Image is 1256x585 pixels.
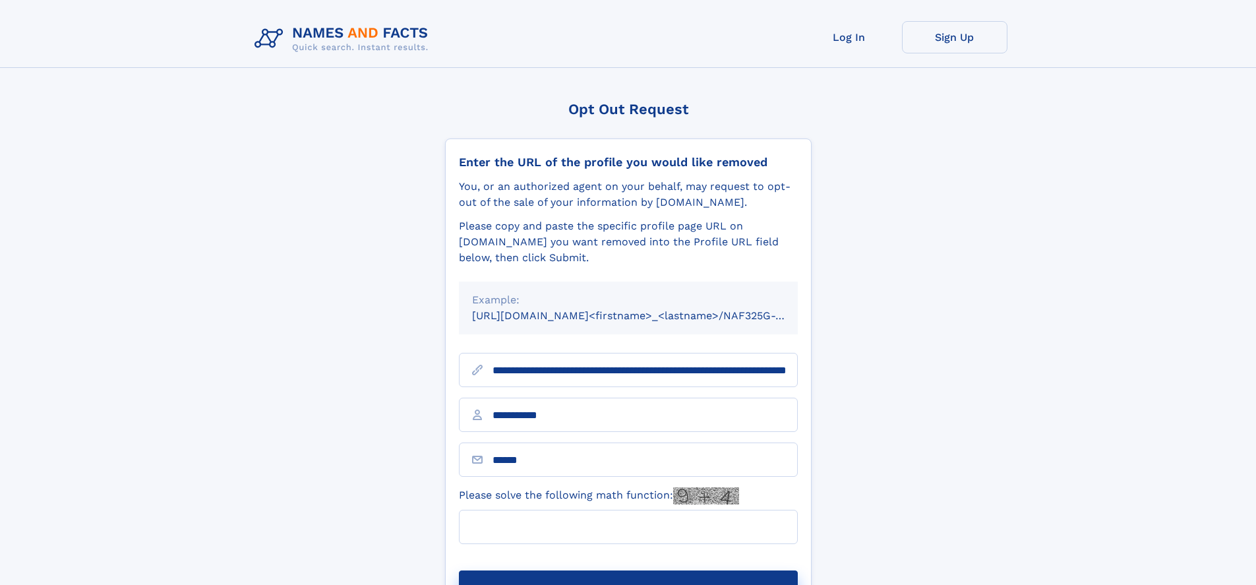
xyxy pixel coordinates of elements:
img: Logo Names and Facts [249,21,439,57]
div: Opt Out Request [445,101,812,117]
div: You, or an authorized agent on your behalf, may request to opt-out of the sale of your informatio... [459,179,798,210]
label: Please solve the following math function: [459,487,739,505]
small: [URL][DOMAIN_NAME]<firstname>_<lastname>/NAF325G-xxxxxxxx [472,309,823,322]
div: Example: [472,292,785,308]
div: Enter the URL of the profile you would like removed [459,155,798,169]
div: Please copy and paste the specific profile page URL on [DOMAIN_NAME] you want removed into the Pr... [459,218,798,266]
a: Log In [796,21,902,53]
a: Sign Up [902,21,1007,53]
